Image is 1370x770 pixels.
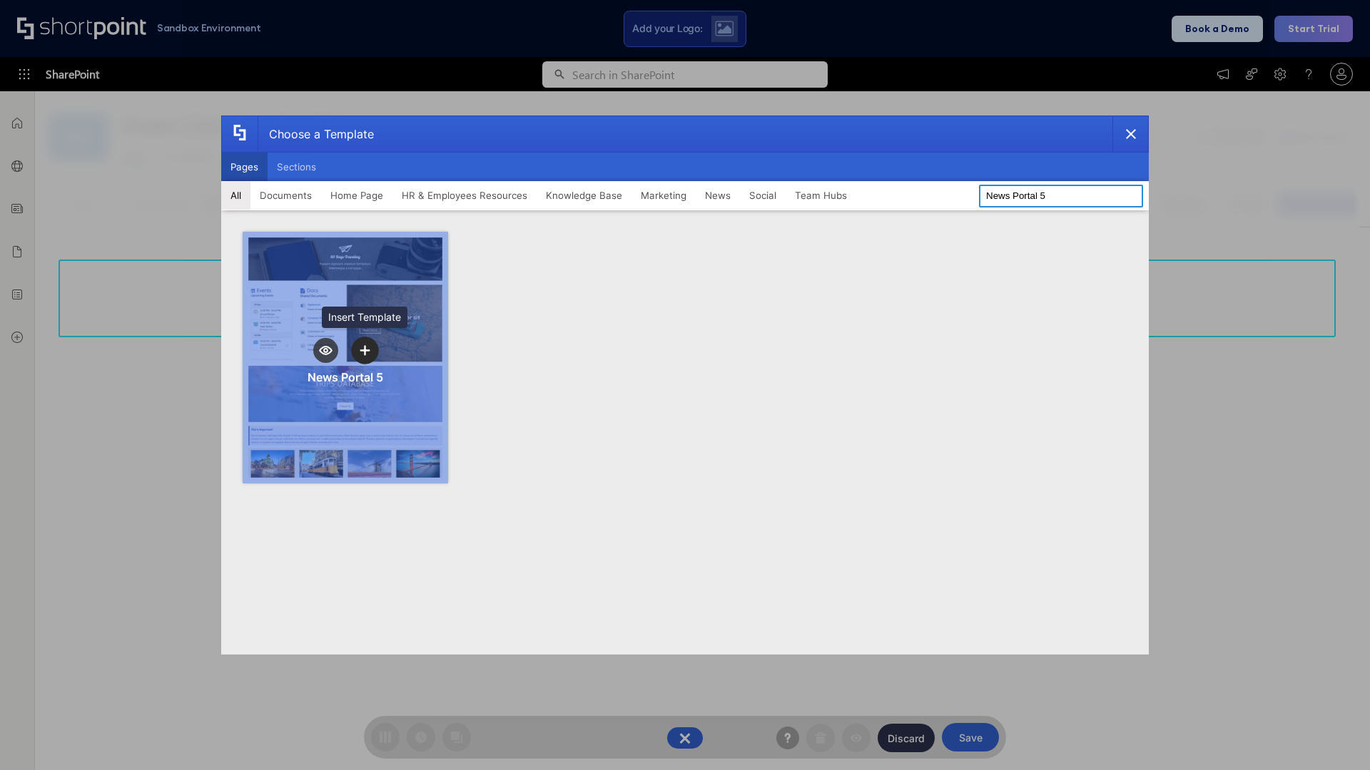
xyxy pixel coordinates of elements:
[258,116,374,152] div: Choose a Template
[392,181,537,210] button: HR & Employees Resources
[250,181,321,210] button: Documents
[308,370,383,384] div: News Portal 5
[696,181,740,210] button: News
[1299,702,1370,770] iframe: Chat Widget
[979,185,1143,207] input: Search
[786,181,856,210] button: Team Hubs
[221,181,250,210] button: All
[631,181,696,210] button: Marketing
[740,181,786,210] button: Social
[321,181,392,210] button: Home Page
[221,153,268,181] button: Pages
[268,153,325,181] button: Sections
[221,115,1149,654] div: template selector
[537,181,631,210] button: Knowledge Base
